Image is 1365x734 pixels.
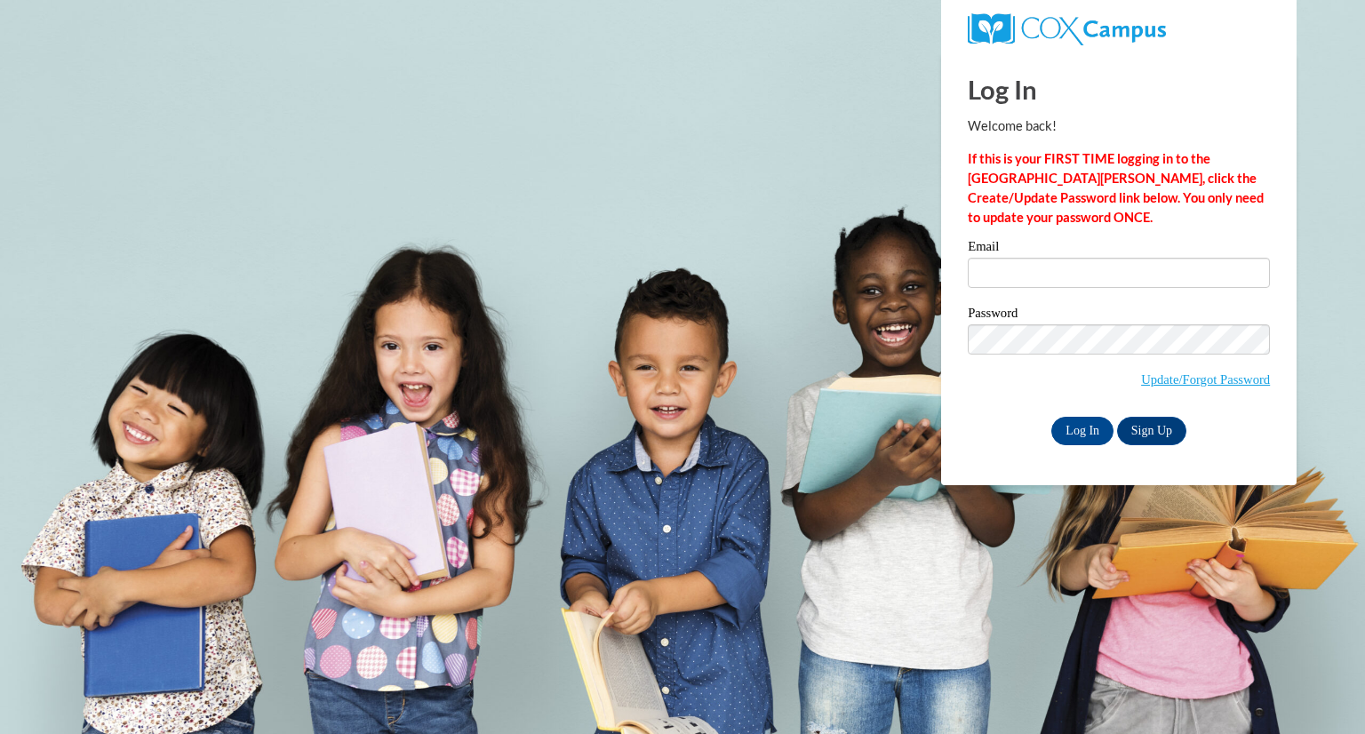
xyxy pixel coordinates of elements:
input: Log In [1051,417,1114,445]
label: Password [968,307,1270,324]
label: Email [968,240,1270,258]
h1: Log In [968,71,1270,108]
a: Update/Forgot Password [1141,372,1270,387]
p: Welcome back! [968,116,1270,136]
a: COX Campus [968,20,1166,36]
img: COX Campus [968,13,1166,45]
a: Sign Up [1117,417,1186,445]
strong: If this is your FIRST TIME logging in to the [GEOGRAPHIC_DATA][PERSON_NAME], click the Create/Upd... [968,151,1264,225]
